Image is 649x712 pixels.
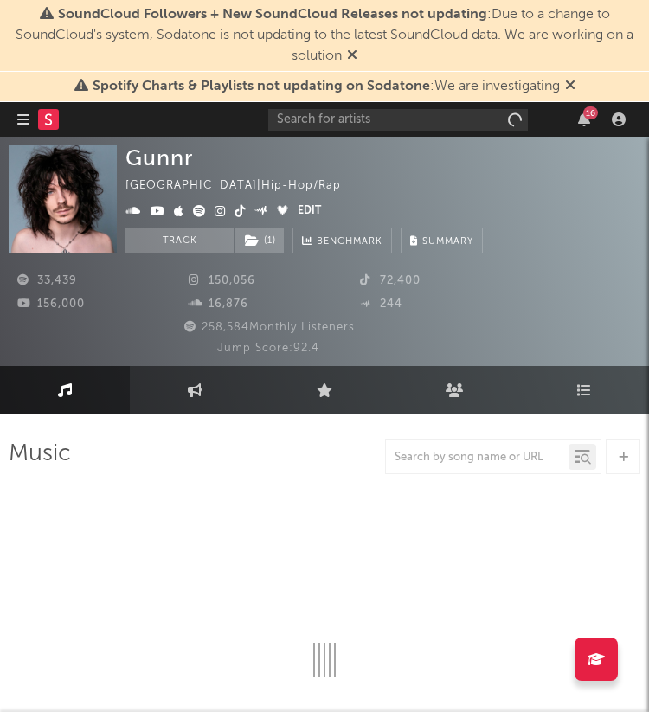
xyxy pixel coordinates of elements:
button: (1) [235,228,284,253]
div: Gunnr [125,145,193,170]
button: Track [125,228,234,253]
input: Search for artists [268,109,528,131]
span: Benchmark [317,232,382,253]
span: 72,400 [360,275,421,286]
span: 156,000 [17,298,85,310]
div: [GEOGRAPHIC_DATA] | Hip-Hop/Rap [125,176,361,196]
input: Search by song name or URL [386,451,569,465]
span: ( 1 ) [234,228,285,253]
span: 258,584 Monthly Listeners [182,322,355,333]
span: Summary [422,237,473,247]
span: Jump Score: 92.4 [217,343,319,354]
span: : Due to a change to SoundCloud's system, Sodatone is not updating to the latest SoundCloud data.... [16,8,633,63]
button: 16 [578,112,590,126]
span: Spotify Charts & Playlists not updating on Sodatone [93,80,430,93]
span: 16,876 [189,298,248,310]
span: Dismiss [347,49,357,63]
span: 33,439 [17,275,77,286]
span: Dismiss [565,80,575,93]
button: Edit [298,202,321,222]
span: SoundCloud Followers + New SoundCloud Releases not updating [58,8,487,22]
span: 244 [360,298,402,310]
span: 150,056 [189,275,255,286]
span: : We are investigating [93,80,560,93]
div: 16 [583,106,598,119]
button: Summary [401,228,483,253]
a: Benchmark [292,228,392,253]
